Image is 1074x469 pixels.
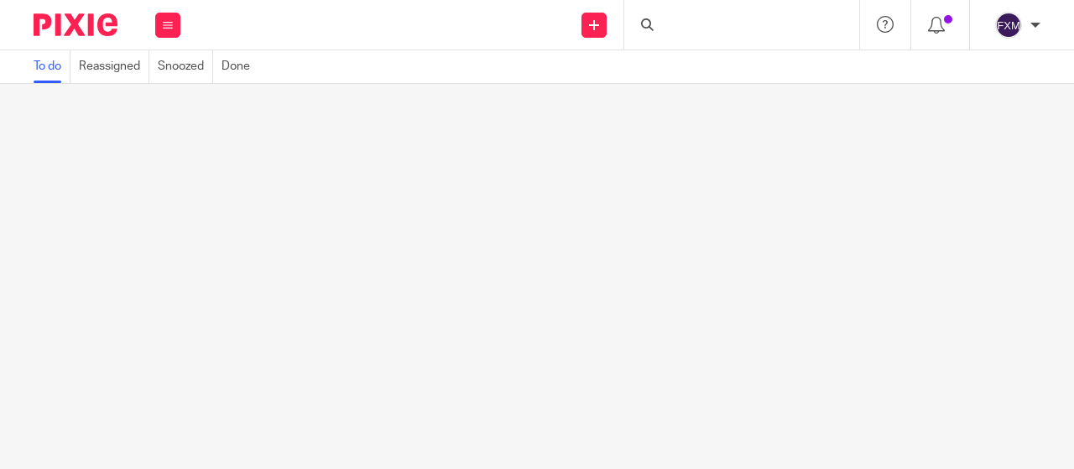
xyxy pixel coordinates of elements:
img: Pixie [34,13,117,36]
a: Reassigned [79,50,149,83]
a: Snoozed [158,50,213,83]
a: Done [222,50,258,83]
a: To do [34,50,70,83]
img: svg%3E [995,12,1022,39]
